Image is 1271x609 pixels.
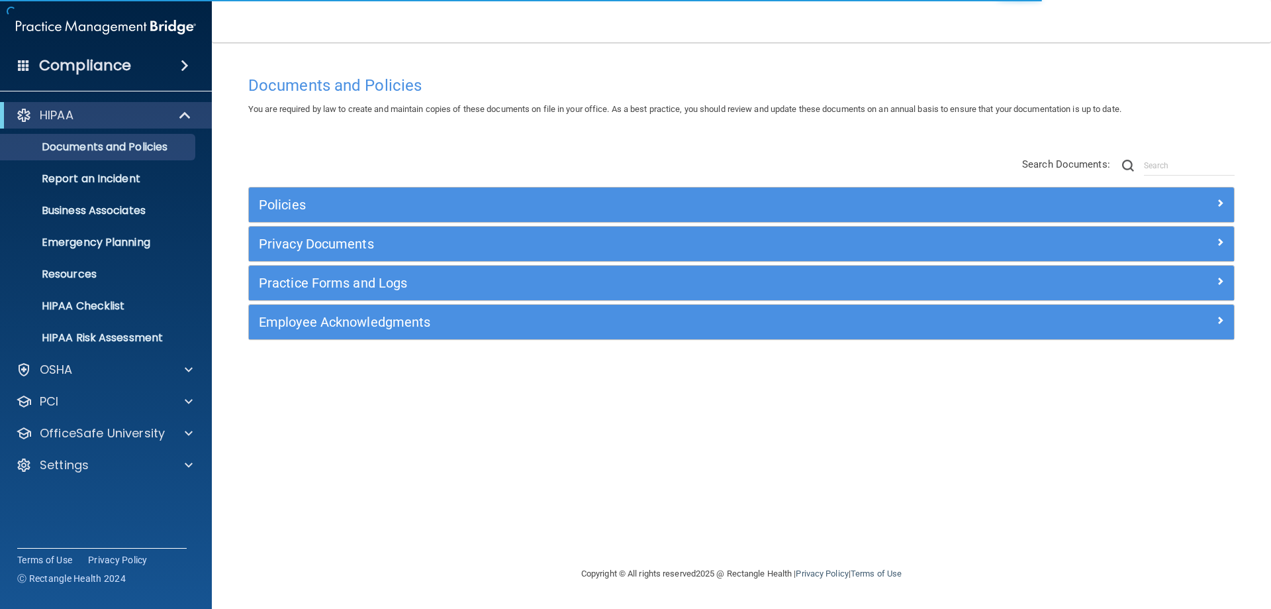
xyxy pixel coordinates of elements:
img: ic-search.3b580494.png [1122,160,1134,172]
a: Practice Forms and Logs [259,272,1224,294]
p: PCI [40,394,58,410]
h5: Employee Acknowledgments [259,315,978,329]
p: HIPAA [40,107,73,123]
a: Policies [259,194,1224,215]
p: Emergency Planning [9,236,189,249]
a: OSHA [16,362,193,378]
p: HIPAA Checklist [9,300,189,313]
a: Terms of Use [17,553,72,567]
a: PCI [16,394,193,410]
p: Report an Incident [9,172,189,186]
h5: Policies [259,197,978,212]
a: Terms of Use [851,569,902,579]
h5: Practice Forms and Logs [259,276,978,290]
h5: Privacy Documents [259,237,978,251]
h4: Documents and Policies [248,77,1235,94]
p: Documents and Policies [9,140,189,154]
p: OfficeSafe University [40,425,165,441]
img: PMB logo [16,14,196,40]
p: Resources [9,268,189,281]
span: Search Documents: [1022,158,1110,170]
input: Search [1144,156,1235,176]
a: Settings [16,457,193,473]
span: You are required by law to create and maintain copies of these documents on file in your office. ... [248,104,1121,114]
p: OSHA [40,362,73,378]
a: HIPAA [16,107,192,123]
a: Employee Acknowledgments [259,311,1224,333]
p: Settings [40,457,89,473]
p: Business Associates [9,204,189,217]
a: Privacy Policy [796,569,848,579]
h4: Compliance [39,56,131,75]
div: Copyright © All rights reserved 2025 @ Rectangle Health | | [500,553,983,595]
a: Privacy Documents [259,233,1224,254]
a: OfficeSafe University [16,425,193,441]
p: HIPAA Risk Assessment [9,331,189,345]
a: Privacy Policy [88,553,148,567]
span: Ⓒ Rectangle Health 2024 [17,572,126,585]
